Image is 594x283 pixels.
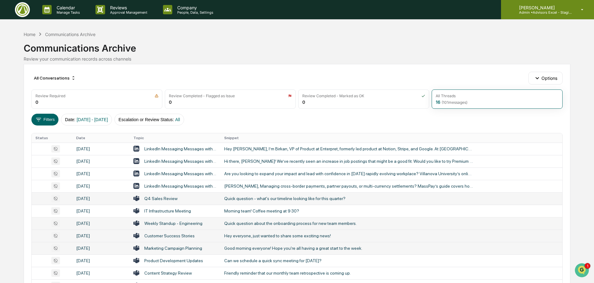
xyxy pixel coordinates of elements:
[130,133,220,143] th: Topic
[45,32,95,37] div: Communications Archive
[442,100,467,105] span: ( 101 messages)
[224,159,473,164] div: Hi there, [PERSON_NAME]! We’ve recently seen an increase in job postings that might be a good fit...
[52,5,83,10] p: Calendar
[114,114,184,126] button: Escalation or Review Status:All
[28,54,86,59] div: We're available if you need us!
[12,127,40,133] span: Preclearance
[144,246,202,251] div: Marketing Campaign Planning
[6,48,17,59] img: 1746055101610-c473b297-6a78-478c-a979-82029cc54cd1
[144,171,217,176] div: LinkedIn Messaging Messages with [PERSON_NAME], MBA, [PERSON_NAME]
[144,159,217,164] div: LinkedIn Messaging Messages with LinkedIn, [PERSON_NAME]
[514,10,572,15] p: Admin • Advisors Excel - Staging
[105,10,151,15] p: Approval Management
[172,5,216,10] p: Company
[35,99,38,105] div: 0
[76,146,126,151] div: [DATE]
[106,49,113,57] button: Start new chat
[144,233,195,238] div: Customer Success Stories
[12,139,39,145] span: Data Lookup
[28,48,102,54] div: Start new chat
[52,101,54,106] span: •
[45,128,50,133] div: 🗄️
[224,233,473,238] div: Hey everyone, just wanted to share some exciting news!
[6,69,42,74] div: Past conversations
[224,271,473,276] div: Friendly reminder that our monthly team retrospective is coming up.
[436,99,467,105] div: 16
[52,10,83,15] p: Manage Tasks
[24,38,570,54] div: Communications Archive
[61,114,112,126] button: Date:[DATE] - [DATE]
[76,184,126,189] div: [DATE]
[19,101,50,106] span: [PERSON_NAME]
[144,208,191,213] div: IT Infrastructure Meeting
[76,246,126,251] div: [DATE]
[35,94,65,98] div: Review Required
[224,246,473,251] div: Good morning everyone! Hope you're all having a great start to the week.
[169,99,172,105] div: 0
[43,125,80,136] a: 🗄️Attestations
[224,171,473,176] div: Are you looking to expand your impact and lead with confidence in [DATE] rapidly evolving workpla...
[52,84,54,89] span: •
[172,10,216,15] p: People, Data, Settings
[224,146,473,151] div: Hey [PERSON_NAME], I’m Birkan, VP of Product at Enterpret, formerly led product at Notion, Stripe...
[31,114,58,126] button: Filters
[24,56,570,62] div: Review your communication records across channels
[224,196,473,201] div: Quick question - what's our timeline looking like for this quarter?
[31,73,78,83] div: All Conversations
[302,94,364,98] div: Review Completed - Marked as OK
[4,125,43,136] a: 🖐️Preclearance
[76,208,126,213] div: [DATE]
[169,94,235,98] div: Review Completed - Flagged as Issue
[6,13,113,23] p: How can we help?
[224,258,473,263] div: Can we schedule a quick sync meeting for [DATE]?
[6,79,16,89] img: Jack Rasmussen
[144,258,203,263] div: Product Development Updates
[514,5,572,10] p: [PERSON_NAME]
[6,128,11,133] div: 🖐️
[144,221,202,226] div: Weekly Standup - Engineering
[76,271,126,276] div: [DATE]
[76,221,126,226] div: [DATE]
[224,184,473,189] div: [PERSON_NAME], Managing cross-border payments, partner payouts, or multi-currency settlements? Ma...
[105,5,151,10] p: Reviews
[144,271,192,276] div: Content Strategy Review
[302,99,305,105] div: 0
[55,84,68,89] span: [DATE]
[44,154,75,159] a: Powered byPylon
[4,136,42,148] a: 🔎Data Lookup
[51,127,77,133] span: Attestations
[13,48,24,59] img: 8933085812038_c878075ebb4cc5468115_72.jpg
[77,117,108,122] span: [DATE] - [DATE]
[421,94,425,98] img: icon
[155,94,159,98] img: icon
[528,72,562,84] button: Options
[12,102,17,107] img: 1746055101610-c473b297-6a78-478c-a979-82029cc54cd1
[6,139,11,144] div: 🔎
[76,233,126,238] div: [DATE]
[144,146,217,151] div: LinkedIn Messaging Messages with [PERSON_NAME], [PERSON_NAME]
[144,184,217,189] div: LinkedIn Messaging Messages with MassPay, [PERSON_NAME]
[436,94,456,98] div: All Threads
[175,117,180,122] span: All
[55,101,68,106] span: [DATE]
[76,171,126,176] div: [DATE]
[62,154,75,159] span: Pylon
[76,258,126,263] div: [DATE]
[224,208,473,213] div: Morning team! Coffee meeting at 9:30?
[19,84,50,89] span: [PERSON_NAME]
[144,196,178,201] div: Q4 Sales Review
[6,95,16,105] img: Jack Rasmussen
[288,94,292,98] img: icon
[96,68,113,75] button: See all
[76,159,126,164] div: [DATE]
[224,221,473,226] div: Quick question about the onboarding process for new team members.
[72,133,130,143] th: Date
[574,262,591,279] iframe: Open customer support
[220,133,562,143] th: Snippet
[76,196,126,201] div: [DATE]
[24,32,35,37] div: Home
[32,133,72,143] th: Status
[12,85,17,90] img: 1746055101610-c473b297-6a78-478c-a979-82029cc54cd1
